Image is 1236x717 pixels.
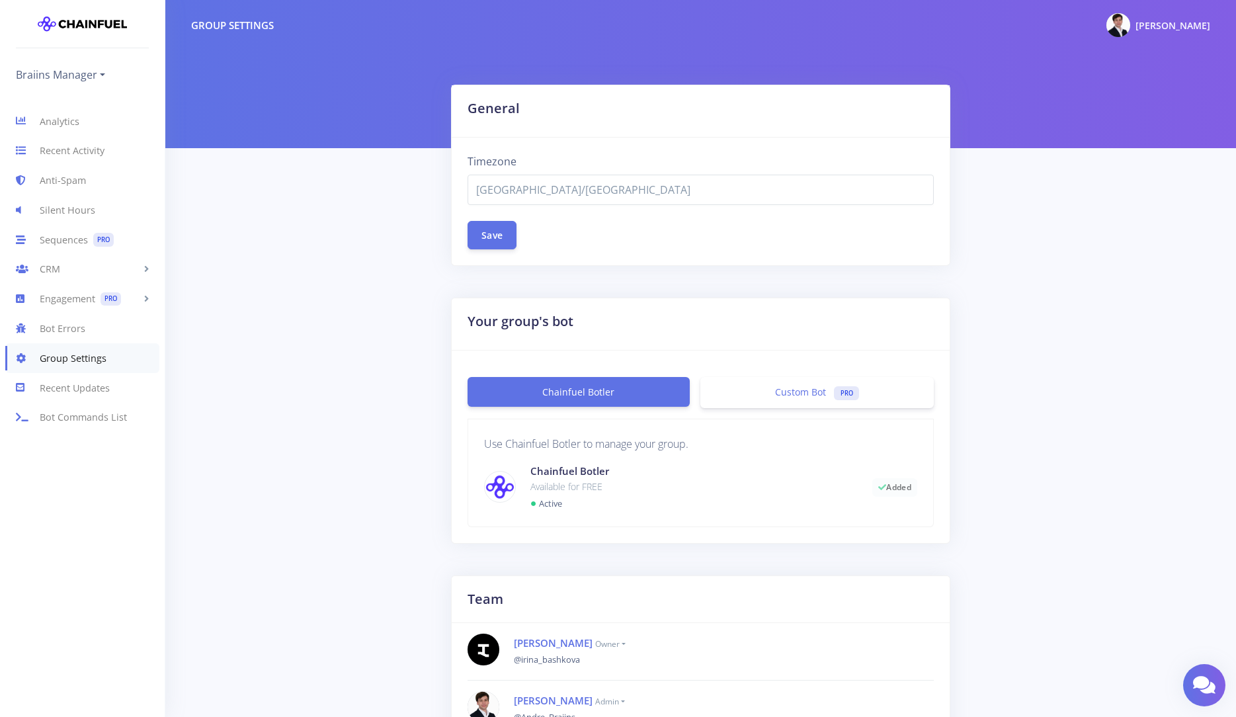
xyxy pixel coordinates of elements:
[468,221,516,249] button: Save
[539,497,562,509] small: Active
[484,435,918,453] p: Use Chainfuel Botler to manage your group.
[468,312,934,331] h2: Your group's bot
[468,634,499,665] img: irina_bashkova Photo
[1096,11,1210,40] a: @Andre_Braiins Photo [PERSON_NAME]
[468,589,934,609] h2: Team
[1106,13,1130,37] img: @Andre_Braiins Photo
[468,377,690,407] a: Chainfuel Botler
[38,11,127,37] img: chainfuel-logo
[514,654,580,665] small: @irina_bashkova
[16,64,105,85] a: Braiins Manager
[872,478,917,497] button: Added
[514,694,593,707] a: [PERSON_NAME]
[93,233,114,247] span: PRO
[595,638,626,650] small: owner
[468,175,934,205] span: Africa/Abidjan
[468,153,516,169] label: Timezone
[775,386,826,398] span: Custom Bot
[514,636,593,650] a: [PERSON_NAME]
[834,386,858,400] span: PRO
[485,474,515,499] img: Chainfuel Botler
[530,464,853,479] h4: Chainfuel Botler
[5,343,159,373] a: Group Settings
[595,696,625,707] small: admin
[530,479,853,495] p: Available for FREE
[468,99,934,118] h2: General
[191,18,274,33] div: Group Settings
[1135,19,1210,32] span: [PERSON_NAME]
[476,182,926,198] span: Africa/Abidjan
[530,495,537,510] span: ●
[101,292,121,306] span: PRO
